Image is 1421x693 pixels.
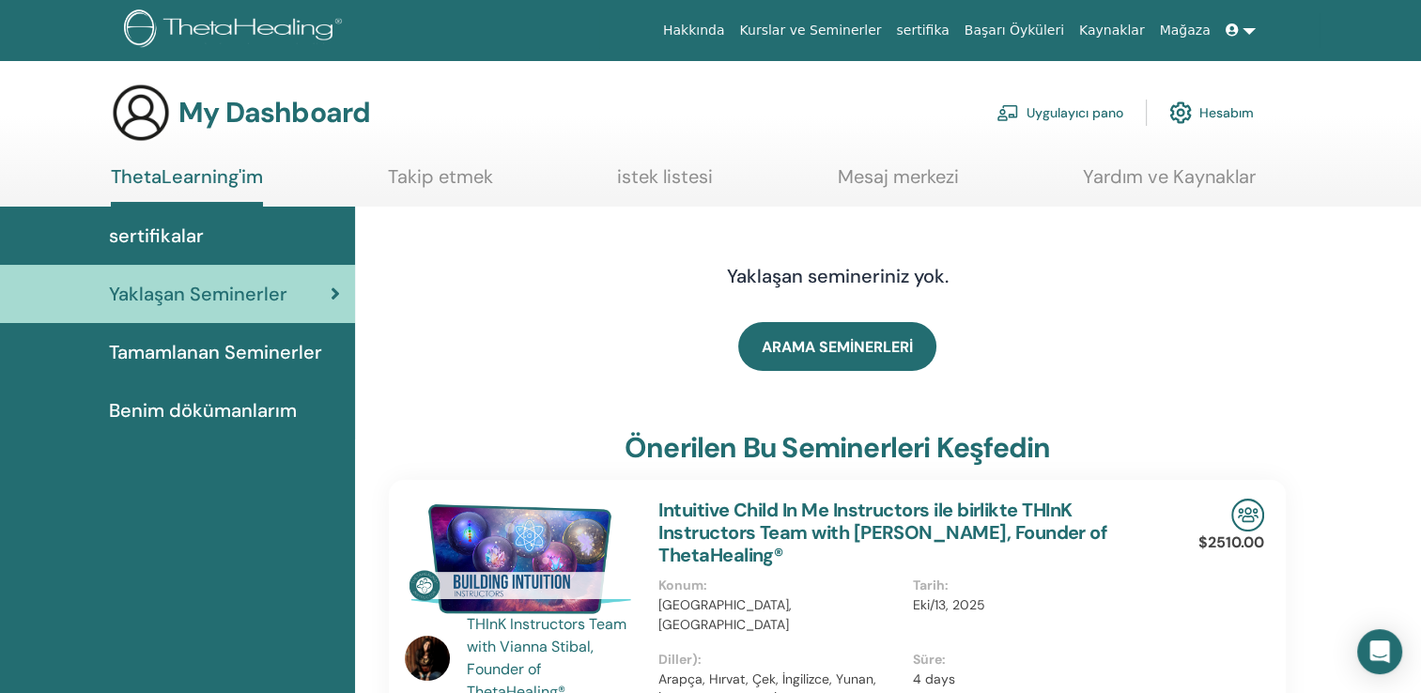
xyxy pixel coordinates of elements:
[957,13,1072,48] a: Başarı Öyküleri
[1169,97,1192,129] img: cog.svg
[109,280,287,308] span: Yaklaşan Seminerler
[888,13,956,48] a: sertifika
[405,499,636,619] img: Intuitive Child In Me Instructors
[1083,165,1256,202] a: Yardım ve Kaynaklar
[996,104,1019,121] img: chalkboard-teacher.svg
[1231,499,1264,531] img: In-Person Seminar
[111,83,171,143] img: generic-user-icon.jpg
[913,650,1155,670] p: Süre :
[658,650,901,670] p: Diller) :
[732,13,888,48] a: Kurslar ve Seminerler
[658,576,901,595] p: Konum :
[996,92,1123,133] a: Uygulayıcı pano
[124,9,348,52] img: logo.png
[1169,92,1254,133] a: Hesabım
[388,165,493,202] a: Takip etmek
[658,595,901,635] p: [GEOGRAPHIC_DATA], [GEOGRAPHIC_DATA]
[111,165,263,207] a: ThetaLearning'im
[178,96,370,130] h3: My Dashboard
[542,265,1134,287] h4: Yaklaşan semineriniz yok.
[658,498,1106,567] a: Intuitive Child In Me Instructors ile birlikte THInK Instructors Team with [PERSON_NAME], Founder...
[1198,531,1264,554] p: $2510.00
[738,322,936,371] a: ARAMA SEMİNERLERİ
[617,165,713,202] a: istek listesi
[1151,13,1217,48] a: Mağaza
[625,431,1050,465] h3: Önerilen bu seminerleri keşfedin
[1072,13,1152,48] a: Kaynaklar
[913,670,1155,689] p: 4 days
[1357,629,1402,674] div: Open Intercom Messenger
[913,595,1155,615] p: Eki/13, 2025
[109,338,322,366] span: Tamamlanan Seminerler
[838,165,959,202] a: Mesaj merkezi
[762,337,913,357] span: ARAMA SEMİNERLERİ
[656,13,733,48] a: Hakkında
[109,222,204,250] span: sertifikalar
[405,636,450,681] img: default.jpg
[913,576,1155,595] p: Tarih :
[109,396,297,424] span: Benim dökümanlarım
